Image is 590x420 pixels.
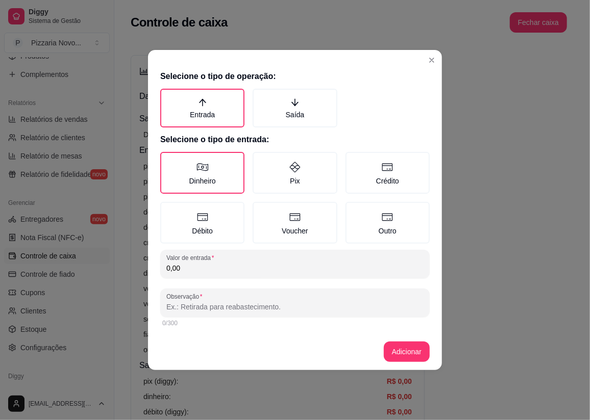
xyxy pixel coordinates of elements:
[253,152,337,194] label: Pix
[424,52,440,68] button: Close
[160,89,244,127] label: Entrada
[160,70,430,83] h2: Selecione o tipo de operação:
[160,152,244,194] label: Dinheiro
[253,202,337,244] label: Voucher
[166,253,217,262] label: Valor de entrada
[384,342,430,362] button: Adicionar
[166,292,206,301] label: Observação
[346,152,430,194] label: Crédito
[346,202,430,244] label: Outro
[198,98,207,107] span: arrow-up
[290,98,300,107] span: arrow-down
[166,263,424,273] input: Valor de entrada
[253,89,337,127] label: Saída
[162,319,428,327] div: 0/300
[166,302,424,312] input: Observação
[160,134,430,146] h2: Selecione o tipo de entrada:
[160,202,244,244] label: Débito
